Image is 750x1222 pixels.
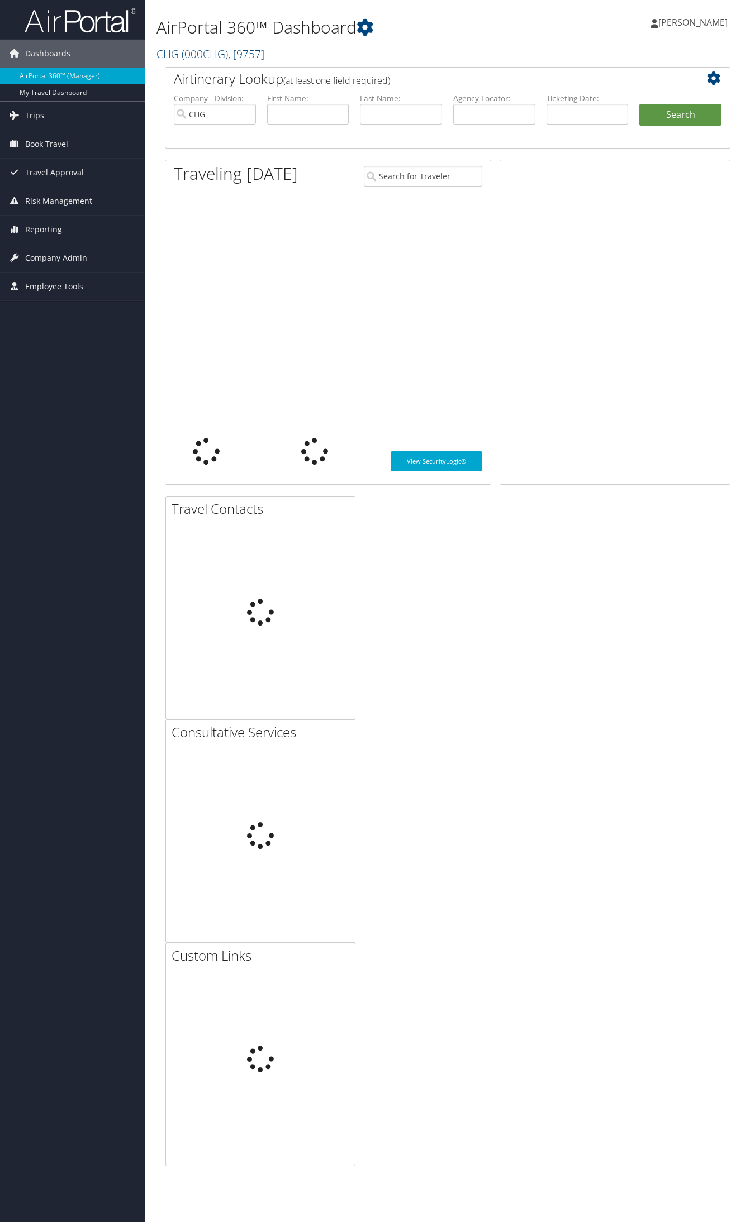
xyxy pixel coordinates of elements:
[228,46,264,61] span: , [ 9757 ]
[25,216,62,244] span: Reporting
[25,7,136,34] img: airportal-logo.png
[267,93,349,104] label: First Name:
[25,159,84,187] span: Travel Approval
[360,93,442,104] label: Last Name:
[658,16,728,28] span: [PERSON_NAME]
[172,499,355,518] h2: Travel Contacts
[453,93,535,104] label: Agency Locator:
[651,6,739,39] a: [PERSON_NAME]
[25,40,70,68] span: Dashboards
[156,46,264,61] a: CHG
[25,244,87,272] span: Company Admin
[283,74,390,87] span: (at least one field required)
[182,46,228,61] span: ( 000CHG )
[547,93,629,104] label: Ticketing Date:
[174,93,256,104] label: Company - Division:
[156,16,545,39] h1: AirPortal 360™ Dashboard
[25,130,68,158] span: Book Travel
[174,69,675,88] h2: Airtinerary Lookup
[391,451,482,471] a: View SecurityLogic®
[639,104,721,126] button: Search
[25,187,92,215] span: Risk Management
[25,102,44,130] span: Trips
[364,166,483,187] input: Search for Traveler
[25,273,83,300] span: Employee Tools
[174,162,298,185] h1: Traveling [DATE]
